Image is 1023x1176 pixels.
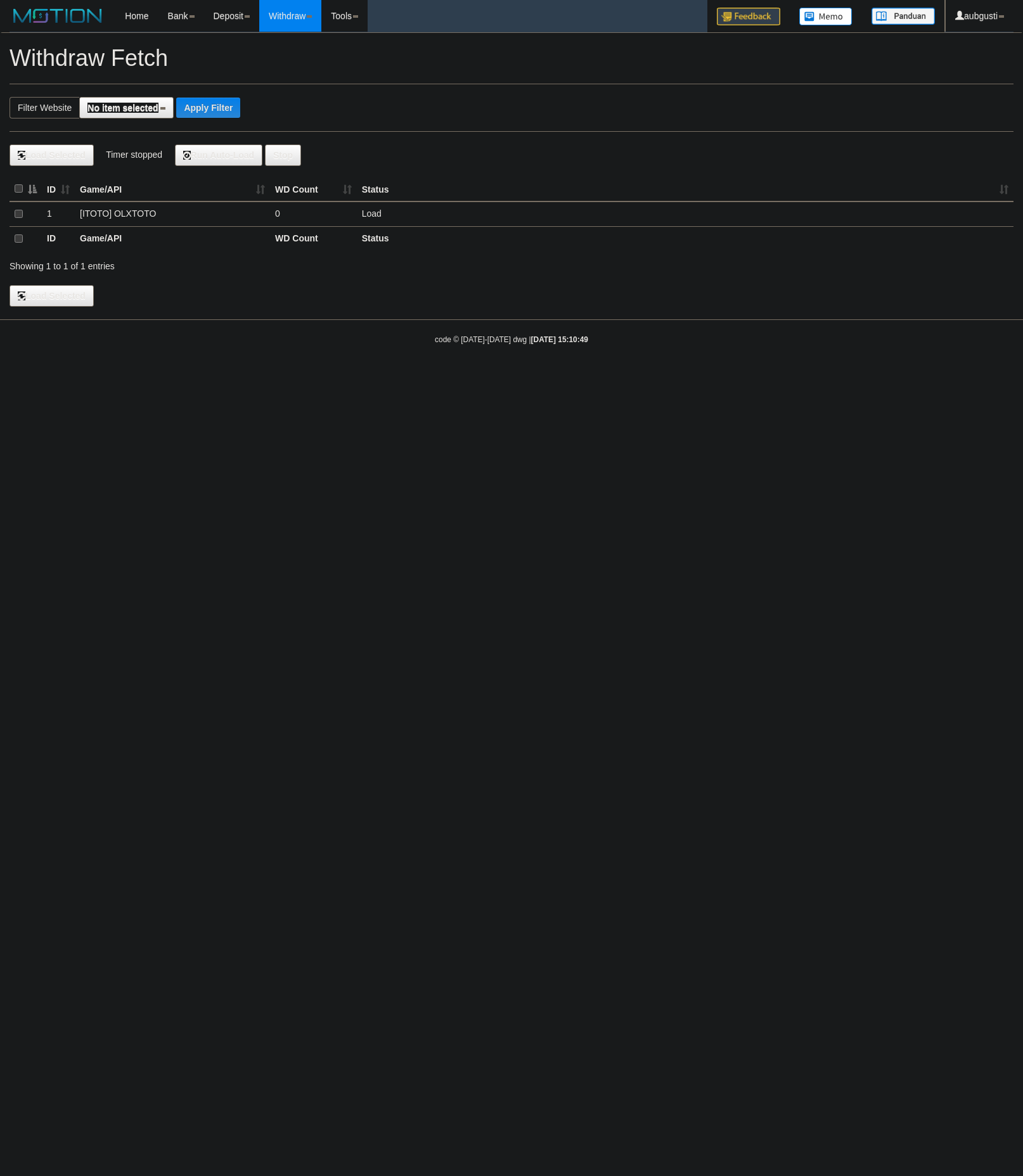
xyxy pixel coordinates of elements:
span: 0 [275,208,280,219]
td: [ITOTO] OLXTOTO [75,201,270,227]
img: panduan.png [872,8,935,25]
th: Status: activate to sort column ascending [357,177,1013,201]
div: Filter Website [10,97,79,118]
h1: Withdraw Fetch [10,46,1013,71]
th: Status [357,226,1013,251]
th: Game/API [75,226,270,251]
th: Game/API: activate to sort column ascending [75,177,270,201]
th: WD Count: activate to sort column ascending [270,177,357,201]
th: ID [42,226,75,251]
button: No item selected [79,97,174,118]
img: Button%20Memo.svg [799,8,852,25]
div: Showing 1 to 1 of 1 entries [10,255,417,272]
img: MOTION_logo.png [10,6,106,25]
button: Load Selected [10,285,94,307]
button: Run Auto-Load [175,144,263,166]
button: Stop [265,144,301,166]
td: 1 [42,201,75,227]
th: WD Count [270,226,357,251]
span: No item selected [87,103,158,113]
th: ID: activate to sort column ascending [42,177,75,201]
img: Feedback.jpg [717,8,780,25]
a: Load [362,208,382,219]
small: code © [DATE]-[DATE] dwg | [435,335,588,344]
button: Load Selected [10,144,94,166]
span: Timer stopped [106,150,162,160]
strong: [DATE] 15:10:49 [531,335,588,344]
button: Apply Filter [176,98,240,118]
